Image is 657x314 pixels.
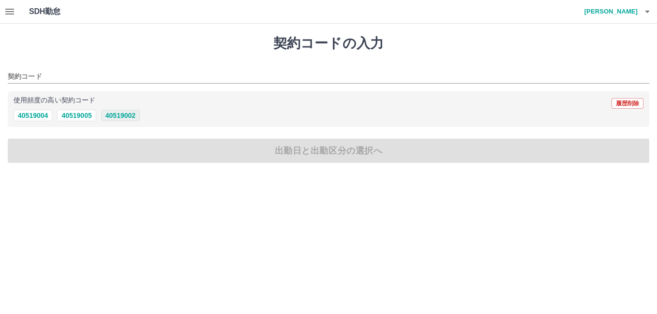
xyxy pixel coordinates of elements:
p: 使用頻度の高い契約コード [14,97,95,104]
button: 履歴削除 [612,98,643,109]
button: 40519002 [101,110,140,121]
button: 40519004 [14,110,52,121]
button: 40519005 [57,110,96,121]
h1: 契約コードの入力 [8,35,649,52]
